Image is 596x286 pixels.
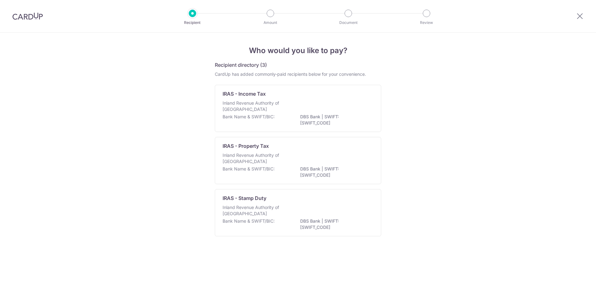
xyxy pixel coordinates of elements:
p: DBS Bank | SWIFT: [SWIFT_CODE] [300,218,370,230]
img: CardUp [12,12,43,20]
p: Bank Name & SWIFT/BIC: [223,114,275,120]
h5: Recipient directory (3) [215,61,267,69]
p: Document [325,20,371,26]
p: Amount [247,20,293,26]
div: CardUp has added commonly-paid recipients below for your convenience. [215,71,381,77]
h4: Who would you like to pay? [215,45,381,56]
p: Review [404,20,449,26]
p: DBS Bank | SWIFT: [SWIFT_CODE] [300,166,370,178]
p: Inland Revenue Authority of [GEOGRAPHIC_DATA] [223,152,288,165]
p: Bank Name & SWIFT/BIC: [223,166,275,172]
p: Recipient [169,20,215,26]
p: IRAS - Income Tax [223,90,266,98]
p: Bank Name & SWIFT/BIC: [223,218,275,224]
p: IRAS - Stamp Duty [223,194,266,202]
p: Inland Revenue Authority of [GEOGRAPHIC_DATA] [223,100,288,112]
p: IRAS - Property Tax [223,142,269,150]
p: Inland Revenue Authority of [GEOGRAPHIC_DATA] [223,204,288,217]
p: DBS Bank | SWIFT: [SWIFT_CODE] [300,114,370,126]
